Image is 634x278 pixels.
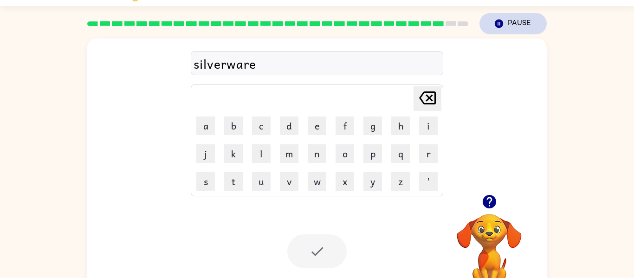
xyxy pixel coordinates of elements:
[224,116,243,135] button: b
[280,116,298,135] button: d
[280,144,298,163] button: m
[196,144,215,163] button: j
[194,54,440,73] div: silverware
[252,116,271,135] button: c
[419,144,438,163] button: r
[252,172,271,191] button: u
[336,172,354,191] button: x
[391,144,410,163] button: q
[419,116,438,135] button: i
[336,116,354,135] button: f
[308,144,326,163] button: n
[363,172,382,191] button: y
[363,116,382,135] button: g
[391,116,410,135] button: h
[308,116,326,135] button: e
[196,172,215,191] button: s
[280,172,298,191] button: v
[336,144,354,163] button: o
[252,144,271,163] button: l
[224,172,243,191] button: t
[479,13,547,34] button: Pause
[419,172,438,191] button: '
[308,172,326,191] button: w
[196,116,215,135] button: a
[391,172,410,191] button: z
[224,144,243,163] button: k
[363,144,382,163] button: p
